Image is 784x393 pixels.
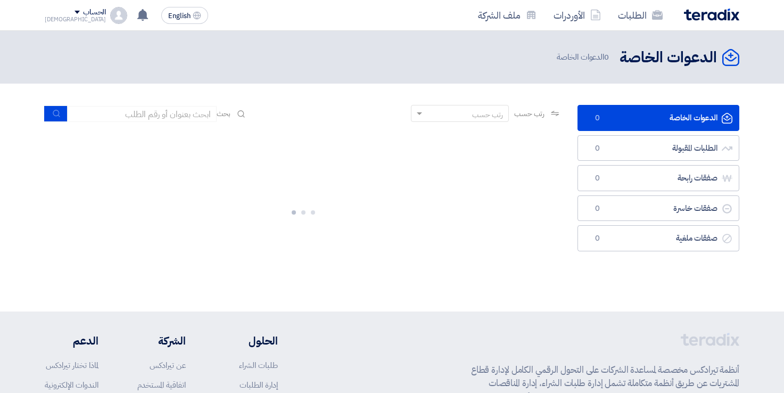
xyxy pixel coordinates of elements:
[137,379,186,391] a: اتفاقية المستخدم
[45,17,106,22] div: [DEMOGRAPHIC_DATA]
[45,379,98,391] a: الندوات الإلكترونية
[591,143,604,154] span: 0
[68,106,217,122] input: ابحث بعنوان أو رقم الطلب
[217,108,230,119] span: بحث
[239,359,278,371] a: طلبات الشراء
[110,7,127,24] img: profile_test.png
[557,51,611,63] span: الدعوات الخاصة
[150,359,186,371] a: عن تيرادكس
[469,3,545,28] a: ملف الشركة
[545,3,609,28] a: الأوردرات
[591,203,604,214] span: 0
[45,333,98,349] li: الدعم
[577,195,739,222] a: صفقات خاسرة0
[472,109,503,120] div: رتب حسب
[46,359,98,371] a: لماذا تختار تيرادكس
[604,51,609,63] span: 0
[161,7,208,24] button: English
[591,233,604,244] span: 0
[218,333,278,349] li: الحلول
[168,12,191,20] span: English
[240,379,278,391] a: إدارة الطلبات
[514,108,544,119] span: رتب حسب
[577,225,739,251] a: صفقات ملغية0
[577,165,739,191] a: صفقات رابحة0
[684,9,739,21] img: Teradix logo
[591,173,604,184] span: 0
[83,8,106,17] div: الحساب
[591,113,604,124] span: 0
[577,135,739,161] a: الطلبات المقبولة0
[620,47,717,68] h2: الدعوات الخاصة
[609,3,671,28] a: الطلبات
[130,333,186,349] li: الشركة
[577,105,739,131] a: الدعوات الخاصة0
